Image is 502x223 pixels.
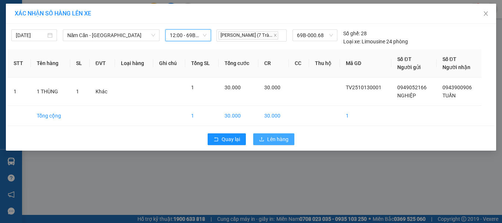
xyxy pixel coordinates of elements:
[258,49,289,78] th: CR
[31,106,70,126] td: Tổng cộng
[42,5,104,14] b: [PERSON_NAME]
[309,49,340,78] th: Thu hộ
[42,18,48,24] span: environment
[3,16,140,25] li: 85 [PERSON_NAME]
[214,137,219,143] span: rollback
[267,135,288,143] span: Lên hàng
[8,49,31,78] th: STT
[90,49,115,78] th: ĐVT
[31,49,70,78] th: Tên hàng
[253,133,294,145] button: uploadLên hàng
[90,78,115,106] td: Khác
[273,33,277,37] span: close
[219,106,258,126] td: 30.000
[151,33,155,37] span: down
[340,49,392,78] th: Mã GD
[70,49,89,78] th: SL
[343,29,360,37] span: Số ghế:
[76,89,79,94] span: 1
[343,29,367,37] div: 28
[397,84,427,90] span: 0949052166
[297,30,333,41] span: 69B-000.68
[3,46,83,74] b: GỬI : Văn phòng [PERSON_NAME]
[31,78,70,106] td: 1 THÙNG
[264,84,280,90] span: 30.000
[289,49,309,78] th: CC
[397,56,411,62] span: Số ĐT
[15,10,91,17] span: XÁC NHẬN SỐ HÀNG LÊN XE
[208,133,246,145] button: rollbackQuay lại
[343,37,408,46] div: Limousine 24 phòng
[442,64,470,70] span: Người nhận
[258,106,289,126] td: 30.000
[259,137,264,143] span: upload
[16,31,46,39] input: 13/10/2025
[222,135,240,143] span: Quay lại
[191,84,194,90] span: 1
[442,93,456,98] span: TUẤN
[185,49,219,78] th: Tổng SL
[397,93,416,98] span: NGHIỆP
[483,11,489,17] span: close
[442,56,456,62] span: Số ĐT
[170,30,207,41] span: 12:00 - 69B-000.68
[346,84,381,90] span: TV2510130001
[343,37,361,46] span: Loại xe:
[8,78,31,106] td: 1
[219,49,258,78] th: Tổng cước
[225,84,241,90] span: 30.000
[115,49,153,78] th: Loại hàng
[340,106,392,126] td: 1
[3,25,140,35] li: 02839.63.63.63
[218,31,278,40] span: [PERSON_NAME] (7 Trà...
[42,27,48,33] span: phone
[185,106,219,126] td: 1
[67,30,155,41] span: Năm Căn - Sài Gòn
[442,84,472,90] span: 0943900906
[476,4,496,24] button: Close
[153,49,185,78] th: Ghi chú
[397,64,421,70] span: Người gửi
